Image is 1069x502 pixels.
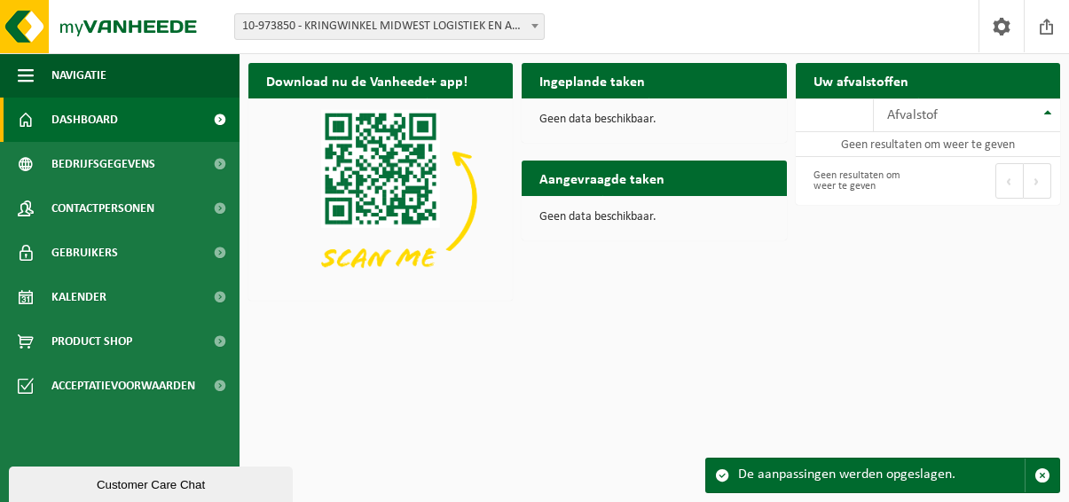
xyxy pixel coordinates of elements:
h2: Aangevraagde taken [522,161,682,195]
p: Geen data beschikbaar. [539,114,768,126]
p: Geen data beschikbaar. [539,211,768,224]
iframe: chat widget [9,463,296,502]
span: Gebruikers [51,231,118,275]
span: Acceptatievoorwaarden [51,364,195,408]
h2: Ingeplande taken [522,63,663,98]
div: Geen resultaten om weer te geven [805,161,919,200]
span: Dashboard [51,98,118,142]
span: Product Shop [51,319,132,364]
img: Download de VHEPlus App [248,98,513,297]
span: Navigatie [51,53,106,98]
h2: Download nu de Vanheede+ app! [248,63,485,98]
div: De aanpassingen werden opgeslagen. [738,459,1025,492]
button: Next [1024,163,1051,199]
span: Afvalstof [887,108,938,122]
button: Previous [995,163,1024,199]
span: 10-973850 - KRINGWINKEL MIDWEST LOGISTIEK EN ADMINISTRATIEF CENTRUM - INGELMUNSTER [235,14,544,39]
span: Kalender [51,275,106,319]
h2: Uw afvalstoffen [796,63,926,98]
span: Contactpersonen [51,186,154,231]
td: Geen resultaten om weer te geven [796,132,1060,157]
span: Bedrijfsgegevens [51,142,155,186]
span: 10-973850 - KRINGWINKEL MIDWEST LOGISTIEK EN ADMINISTRATIEF CENTRUM - INGELMUNSTER [234,13,545,40]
